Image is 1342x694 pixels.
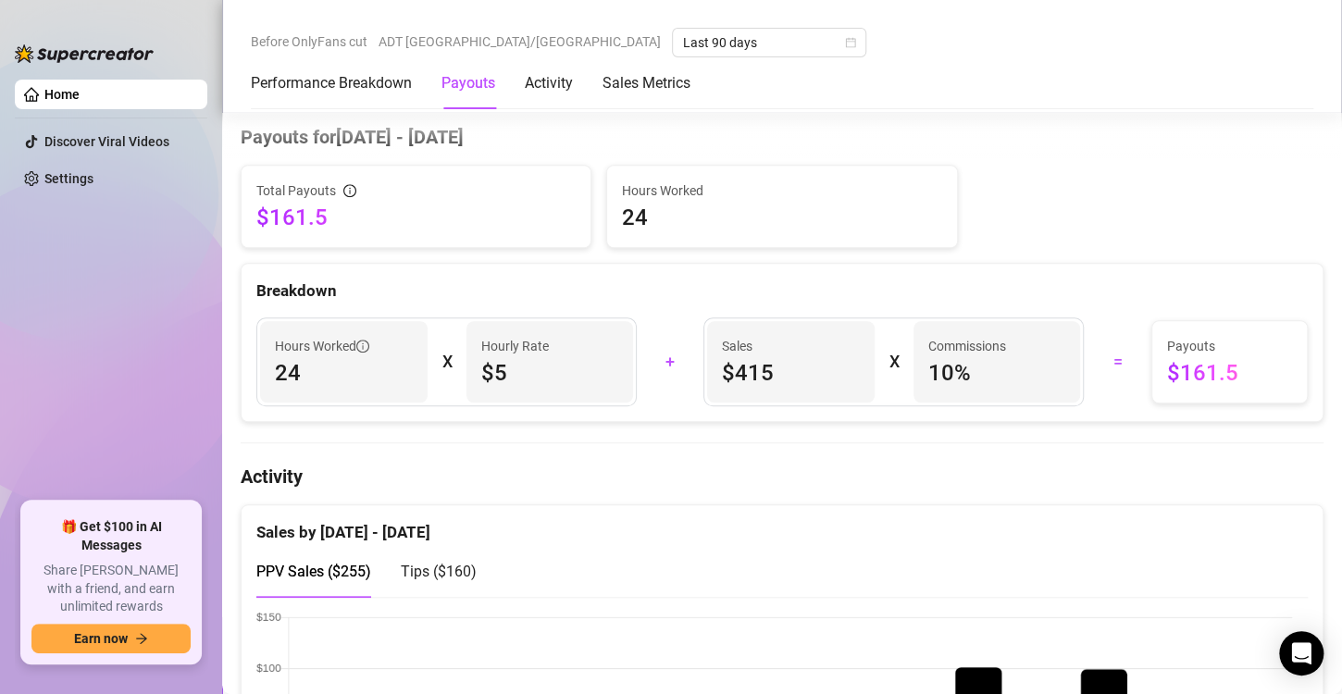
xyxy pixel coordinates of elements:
span: $161.5 [256,203,576,232]
span: info-circle [356,340,369,353]
div: Breakdown [256,279,1308,304]
span: $415 [722,358,860,388]
article: Commissions [928,336,1006,356]
span: $5 [481,358,619,388]
span: info-circle [343,184,356,197]
a: Home [44,87,80,102]
span: 24 [622,203,941,232]
span: Tips ( $160 ) [401,563,477,580]
span: 🎁 Get $100 in AI Messages [31,518,191,554]
div: Sales Metrics [603,72,690,94]
span: calendar [845,37,856,48]
span: Share [PERSON_NAME] with a friend, and earn unlimited rewards [31,562,191,616]
div: X [442,347,452,377]
span: Hours Worked [275,336,369,356]
h4: Payouts for [DATE] - [DATE] [241,124,1323,150]
h4: Activity [241,464,1323,490]
span: Hours Worked [622,180,941,201]
span: Before OnlyFans cut [251,28,367,56]
span: PPV Sales ( $255 ) [256,563,371,580]
a: Discover Viral Videos [44,134,169,149]
a: Settings [44,171,93,186]
div: Performance Breakdown [251,72,412,94]
span: Payouts [1167,336,1292,356]
button: Earn nowarrow-right [31,624,191,653]
span: Total Payouts [256,180,336,201]
span: 24 [275,358,413,388]
div: Open Intercom Messenger [1279,631,1323,675]
div: X [889,347,899,377]
span: 10 % [928,358,1066,388]
div: Sales by [DATE] - [DATE] [256,505,1308,545]
span: Sales [722,336,860,356]
div: Activity [525,72,573,94]
div: = [1095,347,1139,377]
div: + [648,347,692,377]
span: ADT [GEOGRAPHIC_DATA]/[GEOGRAPHIC_DATA] [379,28,661,56]
span: arrow-right [135,632,148,645]
span: Last 90 days [683,29,855,56]
span: $161.5 [1167,358,1292,388]
img: logo-BBDzfeDw.svg [15,44,154,63]
article: Hourly Rate [481,336,549,356]
span: Earn now [74,631,128,646]
div: Payouts [441,72,495,94]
